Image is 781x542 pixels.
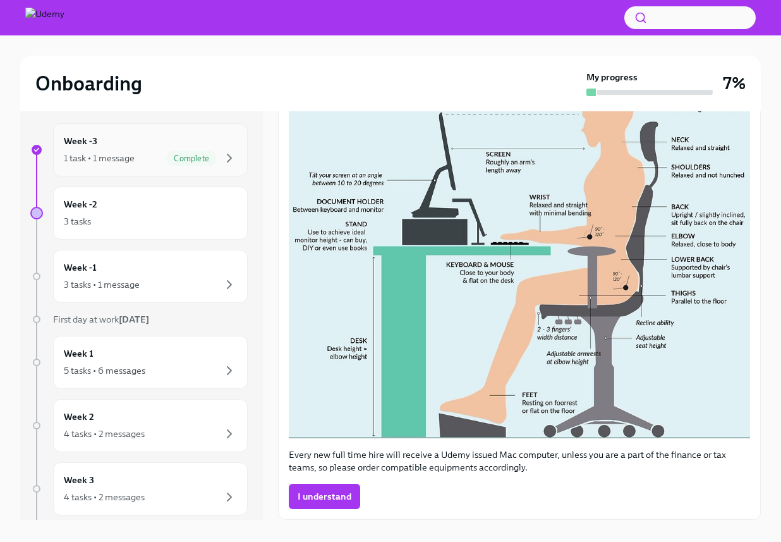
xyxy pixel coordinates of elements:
a: Week -23 tasks [30,187,248,240]
a: Week -13 tasks • 1 message [30,250,248,303]
div: 4 tasks • 2 messages [64,428,145,440]
img: Udemy [25,8,64,28]
a: Week -31 task • 1 messageComplete [30,123,248,176]
span: First day at work [53,314,149,325]
h6: Week 1 [64,347,94,360]
h3: 7% [723,72,746,95]
a: Week 24 tasks • 2 messages [30,399,248,452]
h2: Onboarding [35,71,142,96]
h6: Week 2 [64,410,94,424]
strong: [DATE] [119,314,149,325]
h6: Week -3 [64,134,97,148]
div: 1 task • 1 message [64,152,135,164]
span: I understand [298,490,351,503]
a: Week 34 tasks • 2 messages [30,462,248,515]
h6: Week 3 [64,473,94,487]
button: I understand [289,484,360,509]
div: 3 tasks [64,215,91,228]
span: Complete [166,154,217,163]
div: 4 tasks • 2 messages [64,491,145,503]
h6: Week -2 [64,197,97,211]
a: Week 15 tasks • 6 messages [30,336,248,389]
strong: My progress [586,71,638,83]
div: 5 tasks • 6 messages [64,364,145,377]
h6: Week -1 [64,261,97,274]
p: Every new full time hire will receive a Udemy issued Mac computer, unless you are a part of the f... [289,448,750,474]
div: 3 tasks • 1 message [64,278,140,291]
a: First day at work[DATE] [30,313,248,326]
